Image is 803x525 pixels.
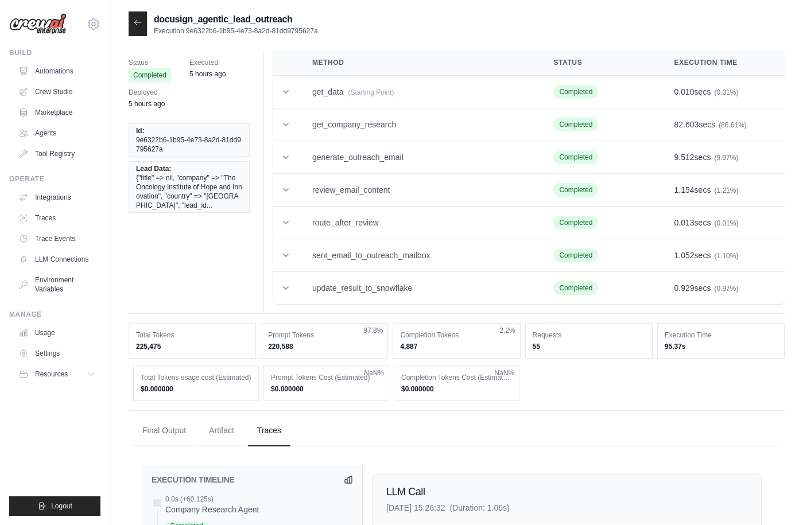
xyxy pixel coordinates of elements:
[553,118,598,131] span: Completed
[661,239,785,272] td: secs
[268,330,381,340] dt: Prompt Tokens
[298,239,540,272] td: sent_email_to_outreach_mailbox
[661,141,785,174] td: secs
[9,13,67,35] img: Logo
[714,154,738,162] span: (9.97%)
[298,108,540,141] td: get_company_research
[298,141,540,174] td: generate_outreach_email
[14,103,100,122] a: Marketplace
[719,121,747,129] span: (86.61%)
[494,368,514,378] span: NaN%
[714,285,738,293] span: (0.97%)
[400,330,513,340] dt: Completion Tokens
[661,272,785,305] td: secs
[51,501,72,511] span: Logout
[14,145,100,163] a: Tool Registry
[9,48,100,57] div: Build
[661,76,785,108] td: secs
[553,281,598,295] span: Completed
[271,373,382,382] dt: Prompt Tokens Cost (Estimated)
[363,326,383,335] span: 97.8%
[9,496,100,516] button: Logout
[665,330,777,340] dt: Execution Time
[714,219,738,227] span: (0.01%)
[553,248,598,262] span: Completed
[386,502,510,514] p: [DATE] 15:26:32
[14,365,100,383] button: Resources
[189,70,226,78] time: August 22, 2025 at 08:26 PDT
[14,344,100,363] a: Settings
[661,108,785,141] td: secs
[348,88,394,96] span: (Starting Point)
[14,124,100,142] a: Agents
[9,310,100,319] div: Manage
[746,470,803,525] iframe: Chat Widget
[129,87,165,98] span: Deployed
[674,87,695,96] span: 0.010
[9,174,100,184] div: Operate
[268,342,381,351] dd: 220,588
[386,486,425,497] span: LLM Call
[298,272,540,305] td: update_result_to_snowflake
[540,50,660,76] th: Status
[133,415,195,446] button: Final Output
[714,186,738,195] span: (1.21%)
[401,384,512,394] dd: $0.000000
[14,188,100,207] a: Integrations
[674,185,695,195] span: 1.154
[14,271,100,298] a: Environment Variables
[533,342,645,351] dd: 55
[400,342,513,351] dd: 4,887
[674,153,695,162] span: 9.512
[661,174,785,207] td: secs
[533,330,645,340] dt: Requests
[499,326,515,335] span: 2.2%
[165,504,259,515] div: Company Research Agent
[298,76,540,108] td: get_data
[271,384,382,394] dd: $0.000000
[136,135,242,154] span: 9e6322b6-1b95-4e73-8a2d-81dd9795627a
[674,251,695,260] span: 1.052
[35,370,68,379] span: Resources
[136,330,249,340] dt: Total Tokens
[200,415,243,446] button: Artifact
[553,183,598,197] span: Completed
[14,250,100,269] a: LLM Connections
[189,57,226,68] span: Executed
[152,474,235,485] h2: EXECUTION TIMELINE
[401,373,512,382] dt: Completion Tokens Cost (Estimated)
[553,216,598,230] span: Completed
[674,218,695,227] span: 0.013
[661,50,785,76] th: Execution Time
[14,324,100,342] a: Usage
[136,164,171,173] span: Lead Data:
[129,100,165,108] time: August 22, 2025 at 07:49 PDT
[364,368,384,378] span: NaN%
[14,230,100,248] a: Trace Events
[449,503,509,512] span: (Duration: 1.06s)
[553,150,598,164] span: Completed
[714,252,738,260] span: (1.10%)
[136,173,242,210] span: {"title" => nil, "company" => "The Oncology Institute of Hope and Innovation", "country" => "[GEO...
[14,83,100,101] a: Crew Studio
[248,415,290,446] button: Traces
[141,373,251,382] dt: Total Tokens usage cost (Estimated)
[136,126,145,135] span: Id:
[674,120,699,129] span: 82.603
[154,13,318,26] h2: docusign_agentic_lead_outreach
[165,495,259,504] div: 0.0s (+60.125s)
[553,85,598,99] span: Completed
[661,207,785,239] td: secs
[298,207,540,239] td: route_after_review
[14,62,100,80] a: Automations
[665,342,777,351] dd: 95.37s
[136,342,249,351] dd: 225,475
[141,384,251,394] dd: $0.000000
[154,26,318,36] p: Execution 9e6322b6-1b95-4e73-8a2d-81dd9795627a
[298,50,540,76] th: Method
[14,209,100,227] a: Traces
[129,57,171,68] span: Status
[129,68,171,82] span: Completed
[674,283,695,293] span: 0.929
